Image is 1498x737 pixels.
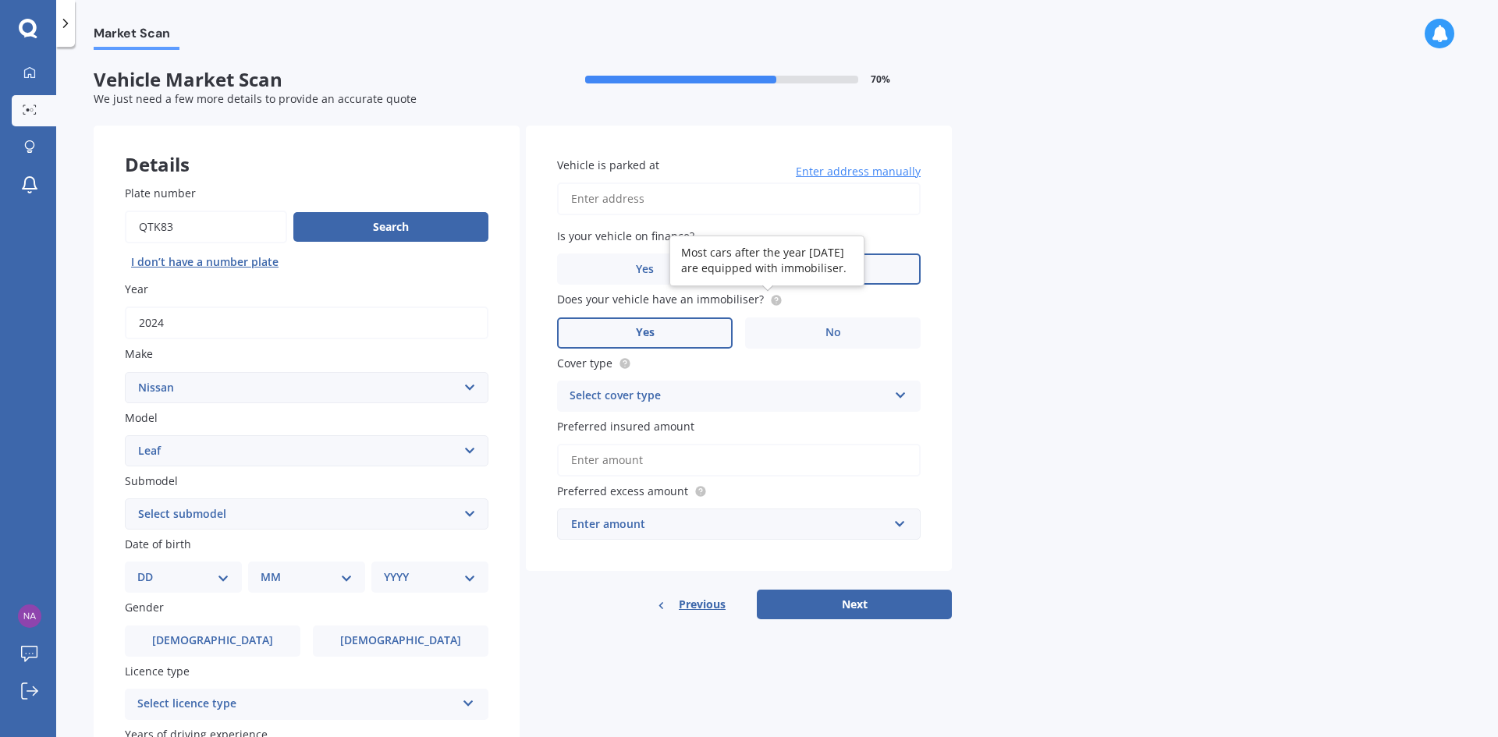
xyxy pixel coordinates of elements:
span: Market Scan [94,26,179,47]
span: 70 % [871,74,890,85]
span: Enter address manually [796,164,921,179]
span: Does your vehicle have an immobiliser? [557,292,764,307]
button: Next [757,590,952,619]
span: Gender [125,601,164,615]
span: [DEMOGRAPHIC_DATA] [152,634,273,647]
input: YYYY [125,306,488,339]
span: Year [125,282,148,296]
span: Yes [636,263,654,276]
span: No [825,326,841,339]
span: Yes [636,326,655,339]
div: Details [94,126,520,172]
span: Vehicle Market Scan [94,69,523,91]
span: Previous [679,593,726,616]
div: Select cover type [570,387,888,406]
input: Enter amount [557,444,921,477]
span: We just need a few more details to provide an accurate quote [94,91,417,106]
span: Vehicle is parked at [557,158,659,172]
div: Enter amount [571,516,888,533]
span: Preferred excess amount [557,484,688,498]
button: I don’t have a number plate [125,250,285,275]
span: Cover type [557,356,612,370]
span: Licence type [125,664,190,679]
span: Submodel [125,473,178,488]
span: [DEMOGRAPHIC_DATA] [340,634,461,647]
span: Preferred insured amount [557,419,694,434]
span: Make [125,347,153,362]
img: 5521235cfd6277e4bfd52a68b2dbe4d6 [18,604,41,628]
div: Most cars after the year [DATE] are equipped with immobiliser. [681,245,853,276]
div: Select licence type [137,695,456,714]
span: Model [125,410,158,425]
span: Is your vehicle on finance? [557,229,694,243]
button: Search [293,212,488,242]
input: Enter plate number [125,211,287,243]
input: Enter address [557,182,921,215]
span: Plate number [125,186,196,200]
span: Date of birth [125,537,191,551]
